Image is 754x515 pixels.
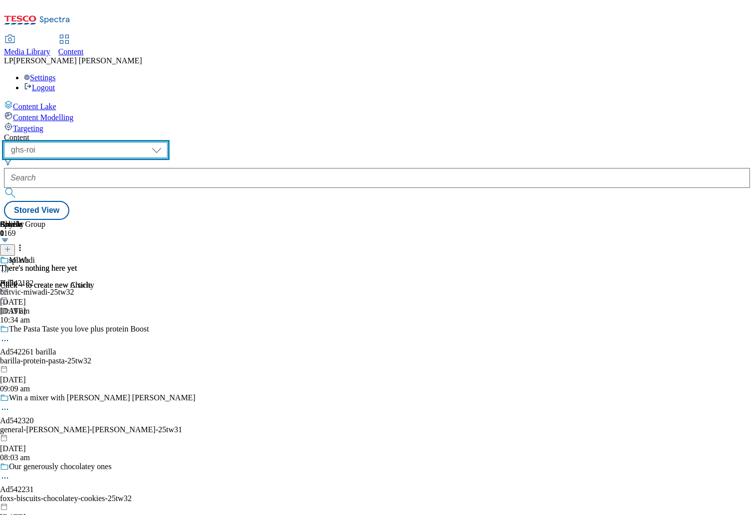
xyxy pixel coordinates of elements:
div: The Pasta Taste you love plus protein Boost [9,325,149,334]
button: Stored View [4,201,69,220]
div: MiWadi [9,256,35,265]
a: Settings [24,73,56,82]
a: Logout [24,83,55,92]
div: Our generously chocolatey ones [9,462,112,471]
span: Media Library [4,47,50,56]
span: Content Modelling [13,113,73,122]
a: Content [58,35,84,56]
span: LP [4,56,13,65]
span: [PERSON_NAME] [PERSON_NAME] [13,56,142,65]
span: Content Lake [13,102,56,111]
svg: Search Filters [4,158,12,166]
a: Content Modelling [4,111,750,122]
a: Targeting [4,122,750,133]
span: Targeting [13,124,43,133]
a: Media Library [4,35,50,56]
div: Content [4,133,750,142]
a: Content Lake [4,100,750,111]
input: Search [4,168,750,188]
div: Win a mixer with [PERSON_NAME] [PERSON_NAME] [9,393,195,402]
span: Content [58,47,84,56]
